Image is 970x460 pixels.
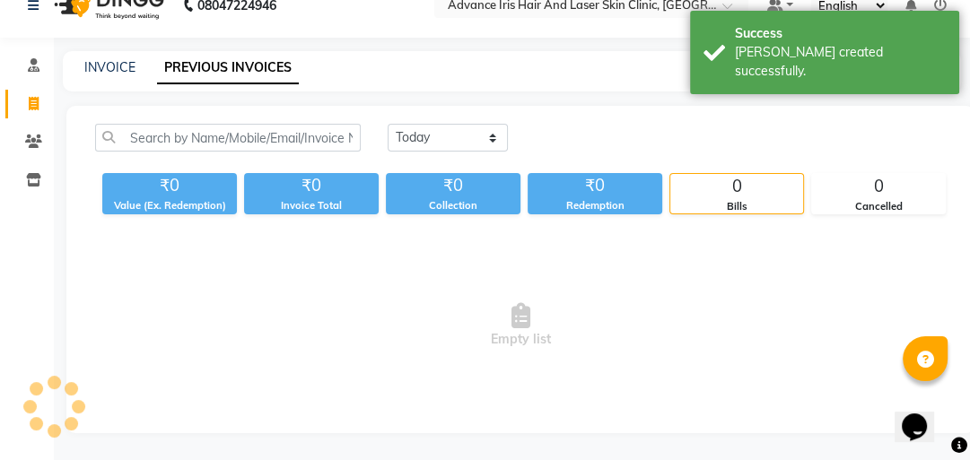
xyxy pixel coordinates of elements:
div: Redemption [528,198,662,213]
div: Value (Ex. Redemption) [102,198,237,213]
a: PREVIOUS INVOICES [157,52,299,84]
div: ₹0 [244,173,379,198]
a: INVOICE [84,59,135,75]
div: Collection [386,198,520,213]
div: ₹0 [386,173,520,198]
div: Success [735,24,946,43]
div: Invoice Total [244,198,379,213]
div: 0 [812,174,945,199]
span: Empty list [95,236,946,415]
div: ₹0 [528,173,662,198]
div: ₹0 [102,173,237,198]
iframe: chat widget [895,388,952,442]
input: Search by Name/Mobile/Email/Invoice No [95,124,361,152]
div: Cancelled [812,199,945,214]
div: Bill created successfully. [735,43,946,81]
div: 0 [670,174,803,199]
div: Bills [670,199,803,214]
